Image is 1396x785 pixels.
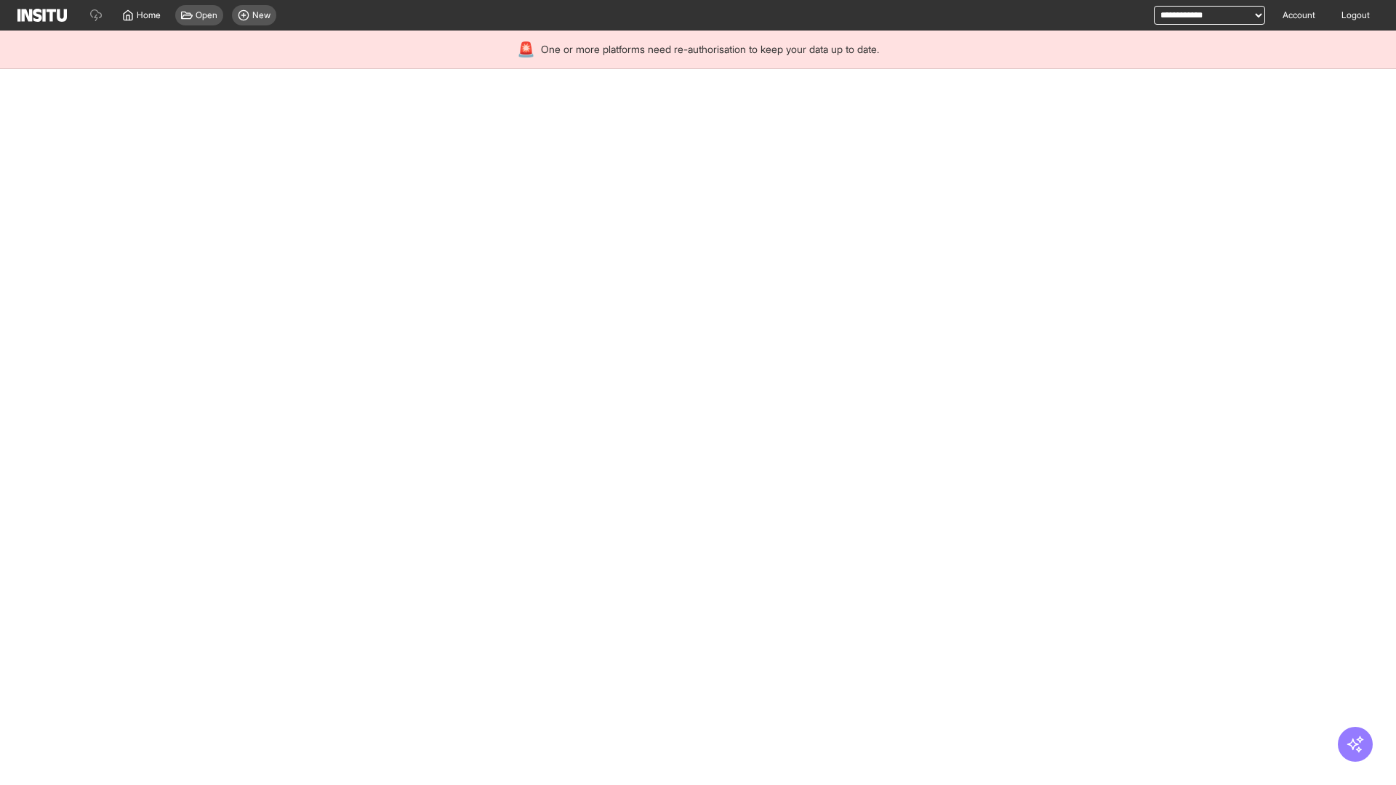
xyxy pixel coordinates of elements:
[252,9,270,21] span: New
[17,9,67,22] img: Logo
[137,9,161,21] span: Home
[541,42,879,57] span: One or more platforms need re-authorisation to keep your data up to date.
[196,9,217,21] span: Open
[517,39,535,60] div: 🚨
